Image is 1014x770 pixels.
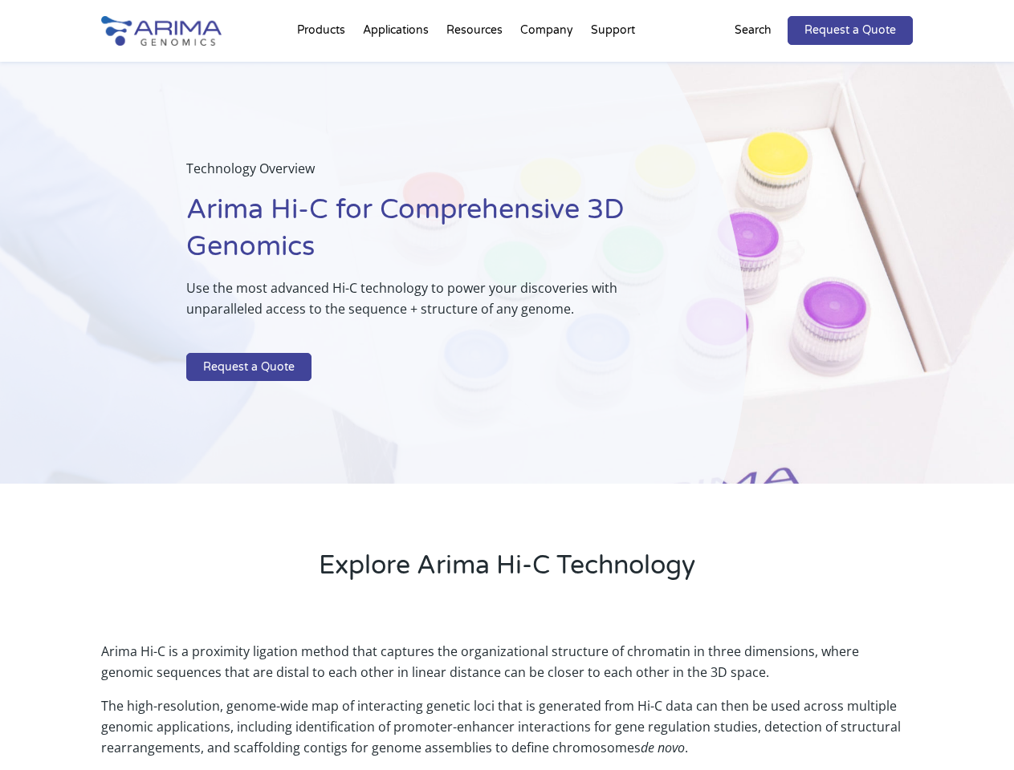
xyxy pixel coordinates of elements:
h2: Explore Arima Hi-C Technology [101,548,912,596]
img: Arima-Genomics-logo [101,16,222,46]
p: Use the most advanced Hi-C technology to power your discoveries with unparalleled access to the s... [186,278,666,332]
h1: Arima Hi-C for Comprehensive 3D Genomics [186,192,666,278]
p: Technology Overview [186,158,666,192]
a: Request a Quote [788,16,913,45]
p: Search [735,20,772,41]
i: de novo [641,739,685,756]
p: Arima Hi-C is a proximity ligation method that captures the organizational structure of chromatin... [101,641,912,695]
a: Request a Quote [186,353,312,382]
